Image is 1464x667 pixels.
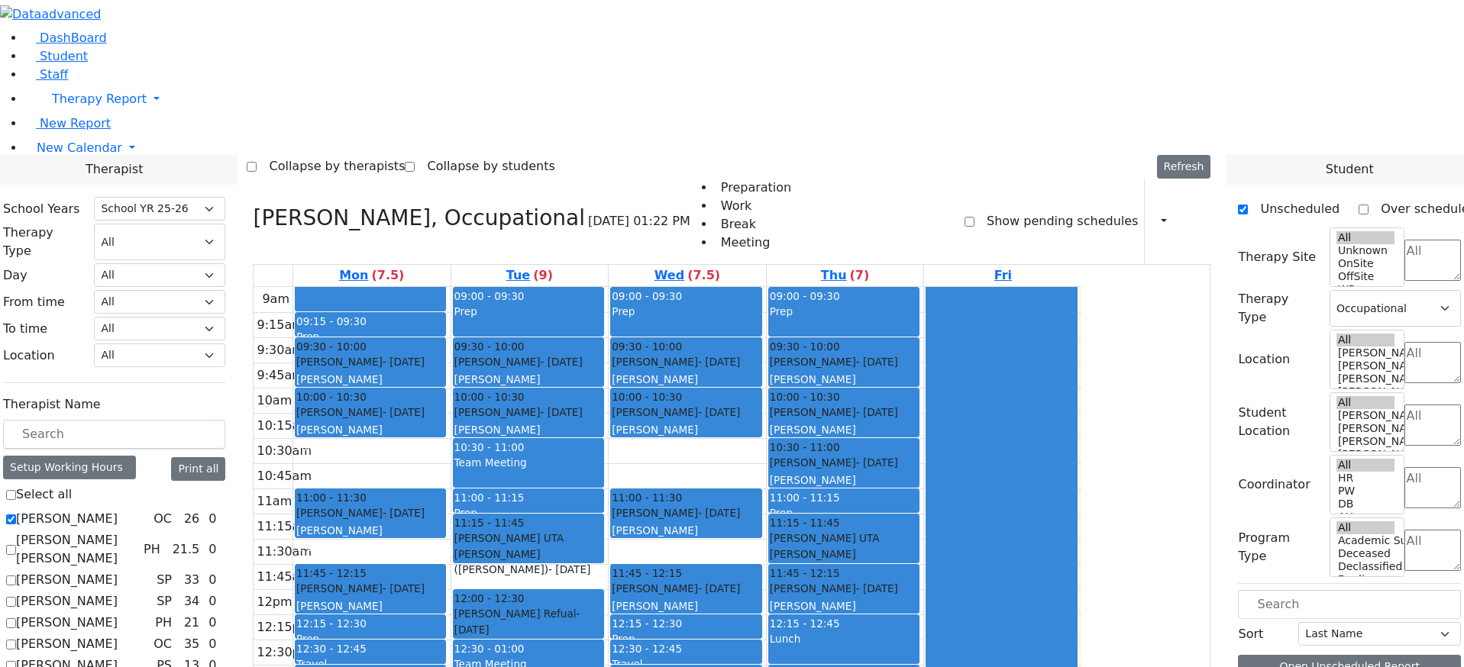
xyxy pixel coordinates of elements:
label: [PERSON_NAME] [16,614,118,632]
span: 11:00 - 11:30 [296,490,367,505]
div: [PERSON_NAME] [296,523,444,538]
option: OffSite [1336,270,1395,283]
label: (7.5) [687,266,720,285]
span: - [DATE] [698,356,740,368]
div: [PERSON_NAME] [770,354,918,369]
span: - [DATE] [856,582,898,594]
div: 11:30am [254,543,315,561]
div: 35 [181,635,202,653]
textarea: Search [1404,240,1461,281]
div: Setup [1188,208,1195,234]
span: Student [1326,160,1374,179]
span: 10:00 - 10:30 [612,389,682,404]
textarea: Search [1404,404,1461,446]
label: Location [1238,350,1290,369]
a: Student [24,49,88,63]
div: 0 [205,592,219,611]
span: Student [40,49,88,63]
span: 11:45 - 12:15 [296,565,367,581]
div: [PERSON_NAME] [612,581,760,596]
span: New Calendar [37,140,122,155]
div: 10:30am [254,442,315,460]
span: 11:15 - 11:45 [454,515,525,530]
div: Prep [770,505,918,520]
div: [PERSON_NAME] [296,354,444,369]
label: Collapse by students [415,154,554,179]
span: Therapist [86,160,143,179]
div: 0 [205,571,219,589]
div: 10am [254,391,295,410]
div: Hs-D [612,439,760,454]
span: [DATE] 01:22 PM [588,212,690,230]
label: [PERSON_NAME] [16,571,118,589]
a: September 25, 2025 [818,265,872,286]
option: DB [1336,498,1395,511]
div: [PERSON_NAME] [296,581,444,596]
div: [PERSON_NAME] [770,598,918,614]
button: Print all [171,457,225,481]
div: SP [150,571,178,589]
div: [PERSON_NAME] Refual [454,606,603,637]
span: - [DATE] [541,406,583,418]
div: Delete [1201,209,1210,234]
label: To time [3,320,47,338]
a: New Report [24,116,111,130]
div: [PERSON_NAME] [612,505,760,520]
label: [PERSON_NAME] [PERSON_NAME] [16,531,137,568]
div: 11:45am [254,568,315,586]
div: [PERSON_NAME] [296,505,444,520]
span: - [DATE] [383,356,425,368]
span: 09:00 - 09:30 [612,290,682,302]
label: (7) [850,266,870,285]
div: 10:45am [254,467,315,485]
option: Academic Support [1336,534,1395,547]
span: New Report [40,116,111,130]
span: - [DATE] [548,563,590,575]
div: Prep [454,304,603,319]
span: 11:00 - 11:15 [770,491,840,504]
label: Therapy Site [1238,248,1316,266]
div: [PERSON_NAME] [612,523,760,538]
label: Therapy Type [3,224,85,260]
option: [PERSON_NAME] 2 [1336,385,1395,398]
div: 34 [181,592,202,611]
label: Therapy Type [1238,290,1320,327]
li: Meeting [715,234,791,252]
label: [PERSON_NAME] [16,510,118,528]
a: September 26, 2025 [991,265,1015,286]
div: 9:45am [254,366,306,385]
div: 33 [181,571,202,589]
option: AH [1336,511,1395,524]
span: 09:30 - 10:00 [770,339,840,354]
div: 21 [181,614,202,632]
label: Student Location [1238,404,1320,440]
option: [PERSON_NAME] 3 [1336,435,1395,448]
h3: [PERSON_NAME], Occupational [253,205,584,231]
span: 09:00 - 09:30 [454,290,525,302]
input: Search [3,420,225,449]
span: - [DATE] [856,356,898,368]
span: [PERSON_NAME] UTA [454,530,564,546]
div: 0 [205,614,219,632]
option: [PERSON_NAME] 5 [1336,346,1395,359]
textarea: Search [1404,467,1461,508]
div: 1-2 [296,540,444,555]
div: 11:15am [254,517,315,536]
div: [PERSON_NAME] [454,422,603,437]
span: Staff [40,67,68,82]
div: [PERSON_NAME] [612,372,760,387]
option: PW [1336,485,1395,498]
div: SP [150,592,178,611]
option: Deceased [1336,547,1395,560]
div: [PERSON_NAME] [612,354,760,369]
div: Setup Working Hours [3,456,136,479]
div: [PERSON_NAME] [296,598,444,614]
span: 12:30 - 12:45 [296,643,367,655]
a: New Calendar [24,133,1464,163]
label: Collapse by therapists [257,154,405,179]
div: Prep [454,505,603,520]
option: HR [1336,472,1395,485]
div: [PERSON_NAME] [612,404,760,420]
a: Therapy Report [24,84,1464,114]
div: Prep [612,304,760,319]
